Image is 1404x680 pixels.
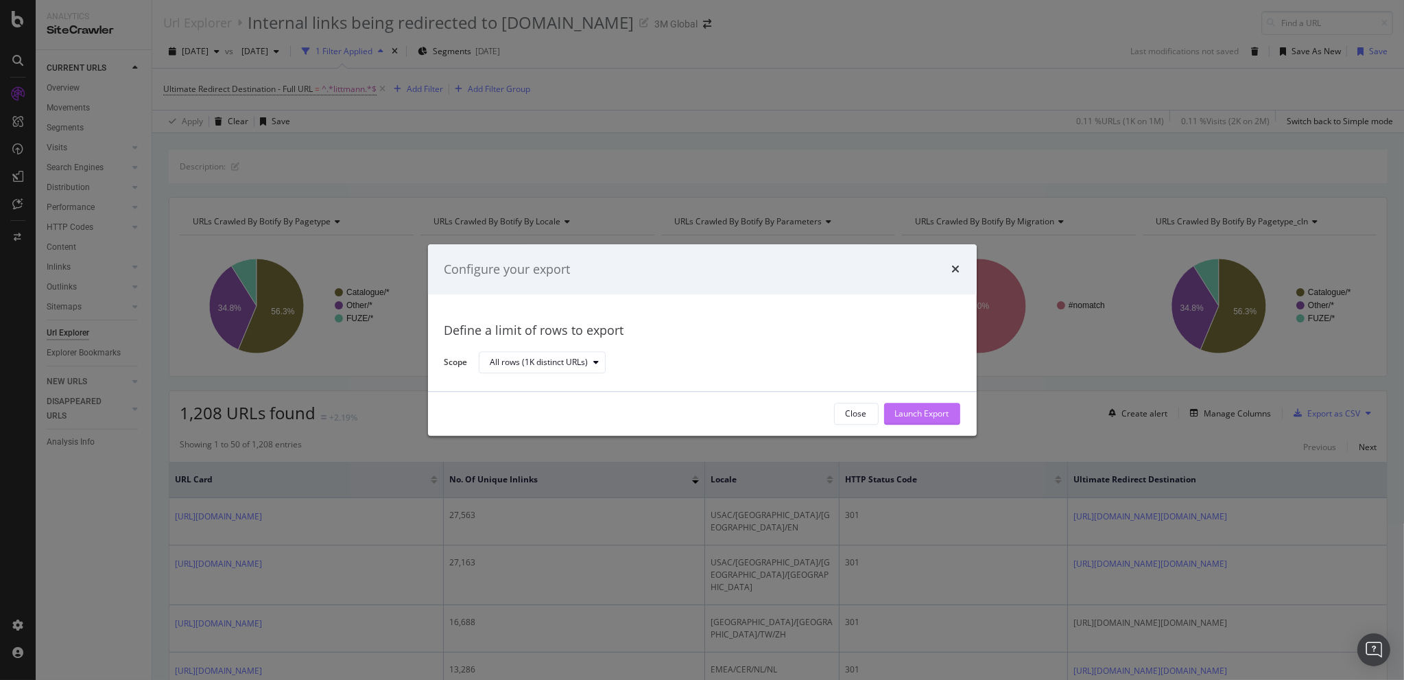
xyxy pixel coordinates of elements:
[428,244,977,436] div: modal
[884,403,960,425] button: Launch Export
[834,403,879,425] button: Close
[895,408,949,420] div: Launch Export
[846,408,867,420] div: Close
[444,323,960,340] div: Define a limit of rows to export
[1357,633,1390,666] div: Open Intercom Messenger
[490,359,588,367] div: All rows (1K distinct URLs)
[444,261,571,279] div: Configure your export
[479,352,606,374] button: All rows (1K distinct URLs)
[952,261,960,279] div: times
[444,356,468,371] label: Scope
